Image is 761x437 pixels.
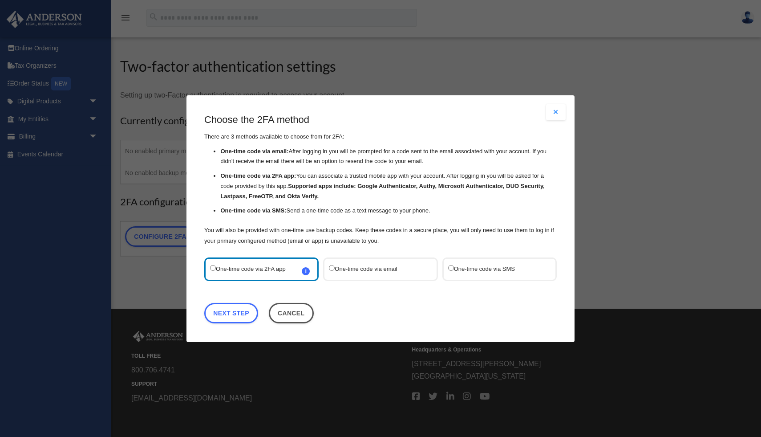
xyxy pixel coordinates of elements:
label: One-time code via SMS [448,263,542,275]
strong: One-time code via SMS: [220,207,286,214]
strong: One-time code via 2FA app: [220,172,296,179]
div: There are 3 methods available to choose from for 2FA: [204,113,557,246]
input: One-time code via SMS [448,265,454,270]
strong: Supported apps include: Google Authenticator, Authy, Microsoft Authenticator, DUO Security, Lastp... [220,183,544,200]
h3: Choose the 2FA method [204,113,557,127]
input: One-time code via 2FA appi [210,265,216,270]
input: One-time code via email [329,265,335,270]
label: One-time code via email [329,263,423,275]
button: Close modal [546,104,566,120]
a: Next Step [204,302,258,323]
strong: One-time code via email: [220,147,288,154]
li: You can associate a trusted mobile app with your account. After logging in you will be asked for ... [220,171,557,201]
p: You will also be provided with one-time use backup codes. Keep these codes in a secure place, you... [204,225,557,246]
button: Close this dialog window [269,302,314,323]
li: After logging in you will be prompted for a code sent to the email associated with your account. ... [220,146,557,167]
span: i [302,267,310,275]
li: Send a one-time code as a text message to your phone. [220,206,557,216]
label: One-time code via 2FA app [210,263,304,275]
